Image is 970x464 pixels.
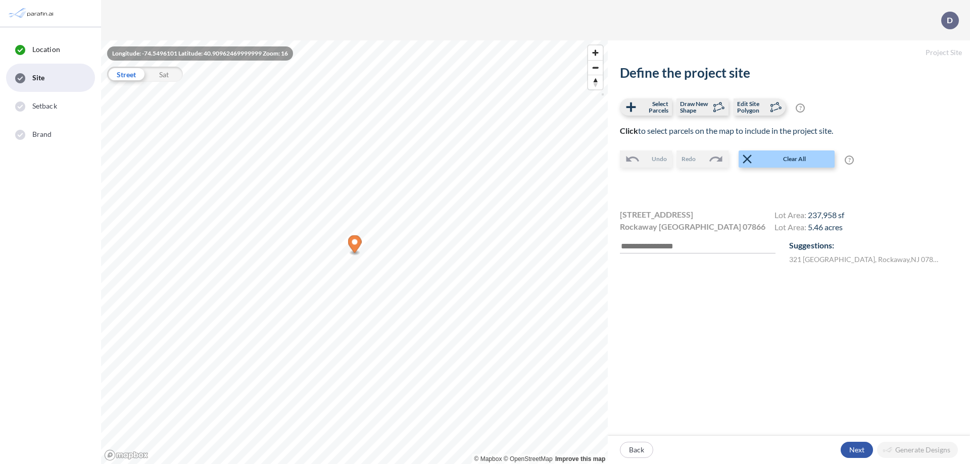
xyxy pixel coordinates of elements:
[32,101,57,111] span: Setback
[808,222,843,232] span: 5.46 acres
[104,449,149,461] a: Mapbox homepage
[620,150,672,168] button: Undo
[32,129,52,139] span: Brand
[789,239,958,251] p: Suggestions:
[588,45,603,60] button: Zoom in
[676,150,729,168] button: Redo
[504,455,553,462] a: OpenStreetMap
[107,67,145,82] div: Street
[796,104,805,113] span: ?
[629,445,644,455] p: Back
[588,60,603,75] button: Zoom out
[789,254,941,265] label: 321 [GEOGRAPHIC_DATA] , Rockaway , NJ 07866 , US
[682,154,696,164] span: Redo
[947,16,953,25] p: D
[107,46,293,61] div: Longitude: -74.5496101 Latitude: 40.90962469999999 Zoom: 16
[841,442,873,458] button: Next
[620,126,833,135] span: to select parcels on the map to include in the project site.
[774,210,844,222] h4: Lot Area:
[680,100,710,114] span: Draw New Shape
[348,235,362,256] div: Map marker
[774,222,844,234] h4: Lot Area:
[32,44,60,55] span: Location
[620,442,653,458] button: Back
[639,100,668,114] span: Select Parcels
[620,126,638,135] b: Click
[555,455,605,462] a: Improve this map
[588,61,603,75] span: Zoom out
[620,65,958,81] h2: Define the project site
[845,156,854,165] span: ?
[808,210,844,220] span: 237,958 sf
[739,150,835,168] button: Clear All
[474,455,502,462] a: Mapbox
[652,154,667,164] span: Undo
[737,100,767,114] span: Edit Site Polygon
[755,154,834,164] span: Clear All
[32,73,44,83] span: Site
[620,221,765,233] span: Rockaway [GEOGRAPHIC_DATA] 07866
[8,4,57,23] img: Parafin
[145,67,183,82] div: Sat
[620,209,693,221] span: [STREET_ADDRESS]
[101,40,608,464] canvas: Map
[608,40,970,65] h5: Project Site
[588,75,603,89] button: Reset bearing to north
